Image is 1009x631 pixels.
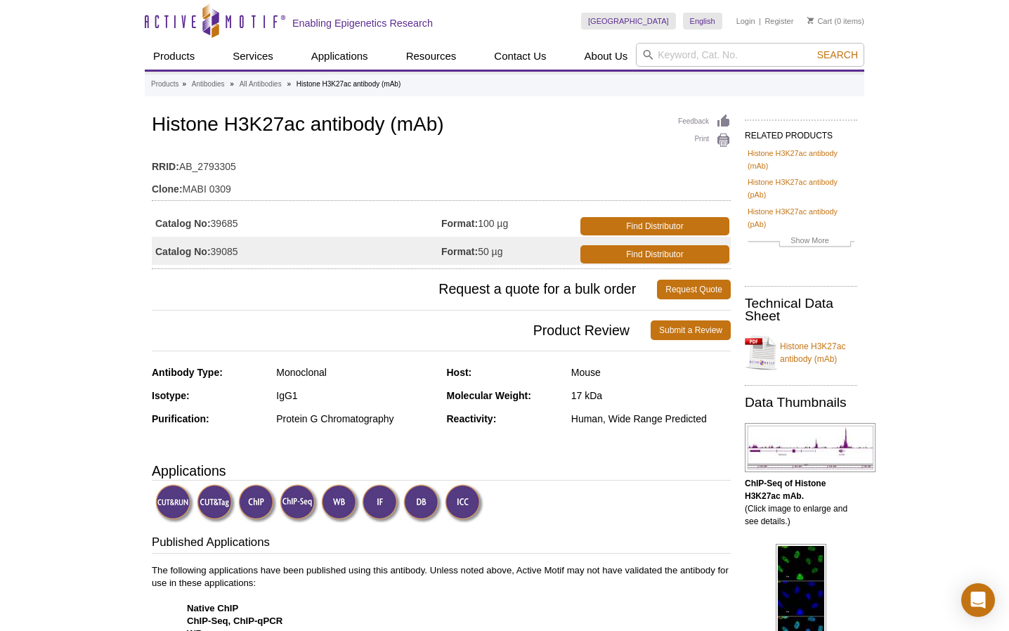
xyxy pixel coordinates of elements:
[636,43,864,67] input: Keyword, Cat. No.
[230,80,234,88] li: »
[182,80,186,88] li: »
[748,147,854,172] a: Histone H3K27ac antibody (mAb)
[447,367,472,378] strong: Host:
[303,43,377,70] a: Applications
[292,17,433,30] h2: Enabling Epigenetics Research
[152,183,183,195] strong: Clone:
[192,78,225,91] a: Antibodies
[152,460,731,481] h3: Applications
[152,152,731,174] td: AB_2793305
[441,217,478,230] strong: Format:
[580,245,729,264] a: Find Distributor
[748,176,854,201] a: Histone H3K27ac antibody (pAb)
[197,484,235,523] img: CUT&Tag Validated
[678,114,731,129] a: Feedback
[441,209,578,237] td: 100 µg
[321,484,360,523] img: Western Blot Validated
[748,234,854,250] a: Show More
[683,13,722,30] a: English
[145,43,203,70] a: Products
[576,43,637,70] a: About Us
[152,114,731,138] h1: Histone H3K27ac antibody (mAb)
[486,43,554,70] a: Contact Us
[152,280,657,299] span: Request a quote for a bulk order
[807,16,832,26] a: Cart
[445,484,483,523] img: Immunocytochemistry Validated
[678,133,731,148] a: Print
[240,78,282,91] a: All Antibodies
[276,389,436,402] div: IgG1
[745,332,857,374] a: Histone H3K27ac antibody (mAb)
[745,297,857,323] h2: Technical Data Sheet
[813,48,862,61] button: Search
[580,217,729,235] a: Find Distributor
[152,174,731,197] td: MABI 0309
[759,13,761,30] li: |
[571,366,731,379] div: Mouse
[441,237,578,265] td: 50 µg
[287,80,291,88] li: »
[155,484,194,523] img: CUT&RUN Validated
[447,390,531,401] strong: Molecular Weight:
[736,16,755,26] a: Login
[745,479,826,501] b: ChIP-Seq of Histone H3K27ac mAb.
[152,534,731,554] h3: Published Applications
[280,484,318,523] img: ChIP-Seq Validated
[362,484,401,523] img: Immunofluorescence Validated
[571,412,731,425] div: Human, Wide Range Predicted
[155,245,211,258] strong: Catalog No:
[152,160,179,173] strong: RRID:
[152,367,223,378] strong: Antibody Type:
[398,43,465,70] a: Resources
[403,484,442,523] img: Dot Blot Validated
[155,217,211,230] strong: Catalog No:
[276,412,436,425] div: Protein G Chromatography
[745,423,875,472] img: Histone H3K27ac antibody (mAb) tested by ChIP-Seq.
[961,583,995,617] div: Open Intercom Messenger
[745,119,857,145] h2: RELATED PRODUCTS
[817,49,858,60] span: Search
[187,603,238,613] strong: Native ChIP
[224,43,282,70] a: Services
[276,366,436,379] div: Monoclonal
[152,320,651,340] span: Product Review
[571,389,731,402] div: 17 kDa
[807,13,864,30] li: (0 items)
[187,616,282,626] strong: ChIP-Seq, ChIP-qPCR
[447,413,497,424] strong: Reactivity:
[764,16,793,26] a: Register
[238,484,277,523] img: ChIP Validated
[152,237,441,265] td: 39085
[581,13,676,30] a: [GEOGRAPHIC_DATA]
[152,209,441,237] td: 39685
[745,477,857,528] p: (Click image to enlarge and see details.)
[748,205,854,230] a: Histone H3K27ac antibody (pAb)
[657,280,731,299] a: Request Quote
[441,245,478,258] strong: Format:
[152,413,209,424] strong: Purification:
[152,390,190,401] strong: Isotype:
[807,17,814,24] img: Your Cart
[745,396,857,409] h2: Data Thumbnails
[297,80,401,88] li: Histone H3K27ac antibody (mAb)
[151,78,178,91] a: Products
[651,320,731,340] a: Submit a Review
